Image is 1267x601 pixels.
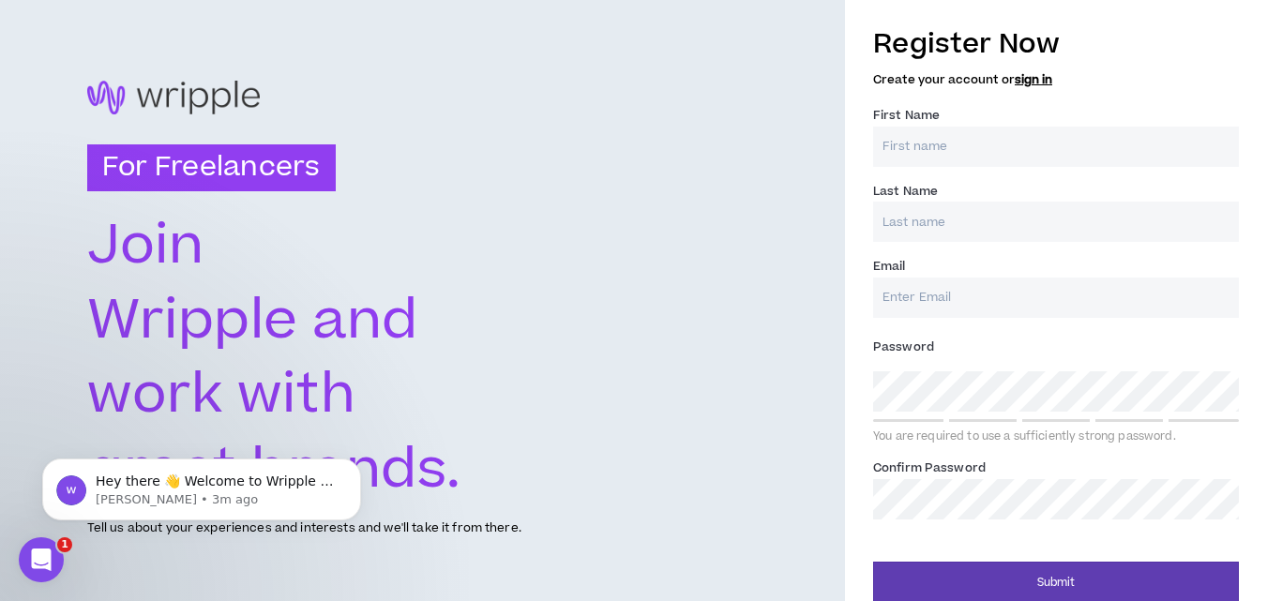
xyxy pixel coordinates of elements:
[87,282,418,360] text: Wripple and
[873,278,1239,318] input: Enter Email
[873,176,938,206] label: Last Name
[873,73,1239,86] h5: Create your account or
[873,251,906,281] label: Email
[87,207,204,285] text: Join
[873,127,1239,167] input: First name
[57,537,72,552] span: 1
[873,338,934,355] span: Password
[873,202,1239,242] input: Last name
[873,429,1239,444] div: You are required to use a sufficiently strong password.
[873,453,986,483] label: Confirm Password
[14,419,389,550] iframe: Intercom notifications message
[873,100,940,130] label: First Name
[87,356,358,434] text: work with
[19,537,64,582] iframe: Intercom live chat
[87,144,336,191] h3: For Freelancers
[873,24,1239,64] h3: Register Now
[1015,71,1052,88] a: sign in
[87,431,461,509] text: great brands.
